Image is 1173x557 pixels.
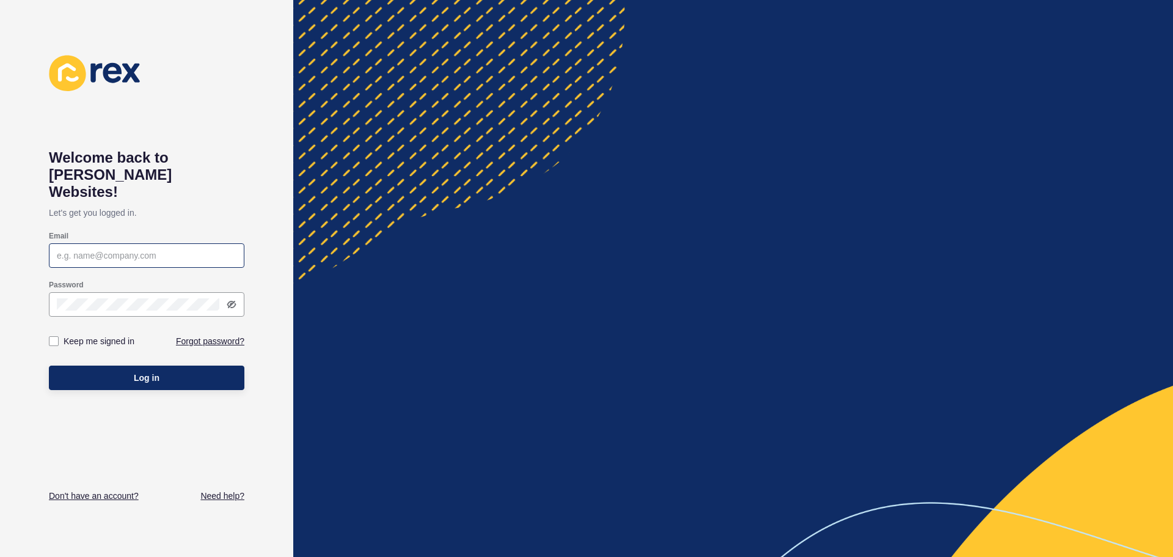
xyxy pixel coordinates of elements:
[176,335,244,347] a: Forgot password?
[200,490,244,502] a: Need help?
[49,280,84,290] label: Password
[57,249,236,262] input: e.g. name@company.com
[49,201,244,225] p: Let's get you logged in.
[134,372,159,384] span: Log in
[64,335,134,347] label: Keep me signed in
[49,490,139,502] a: Don't have an account?
[49,149,244,201] h1: Welcome back to [PERSON_NAME] Websites!
[49,231,68,241] label: Email
[49,366,244,390] button: Log in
